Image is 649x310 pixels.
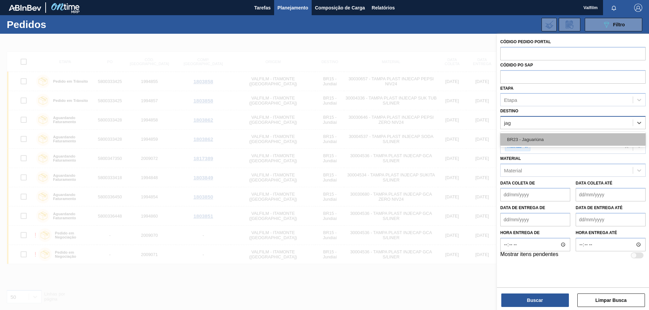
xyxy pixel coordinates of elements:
[500,39,551,44] label: Código Pedido Portal
[7,21,108,28] h1: Pedidos
[315,4,365,12] span: Composição de Carga
[634,4,642,12] img: Logout
[500,132,521,136] label: Carteira
[576,181,612,186] label: Data coleta até
[278,4,308,12] span: Planejamento
[372,4,395,12] span: Relatórios
[500,63,533,67] label: Códido PO SAP
[500,109,518,113] label: Destino
[500,213,570,226] input: dd/mm/yyyy
[576,205,623,210] label: Data de Entrega até
[500,86,513,91] label: Etapa
[542,18,557,31] div: Importar Negociações dos Pedidos
[500,181,535,186] label: Data coleta de
[603,3,625,12] button: Notificações
[576,188,646,201] input: dd/mm/yyyy
[504,167,522,173] div: Material
[576,213,646,226] input: dd/mm/yyyy
[500,228,570,238] label: Hora entrega de
[559,18,580,31] div: Solicitação de Revisão de Pedidos
[9,5,41,11] img: TNhmsLtSVTkK8tSr43FrP2fwEKptu5GPRR3wAAAABJRU5ErkJggg==
[585,18,642,31] button: Filtro
[576,228,646,238] label: Hora entrega até
[254,4,271,12] span: Tarefas
[500,133,646,146] div: BR23 - Jaguariúna
[500,188,570,201] input: dd/mm/yyyy
[613,22,625,27] span: Filtro
[504,97,517,103] div: Etapa
[500,156,521,161] label: Material
[500,205,545,210] label: Data de Entrega de
[500,251,558,259] label: Mostrar itens pendentes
